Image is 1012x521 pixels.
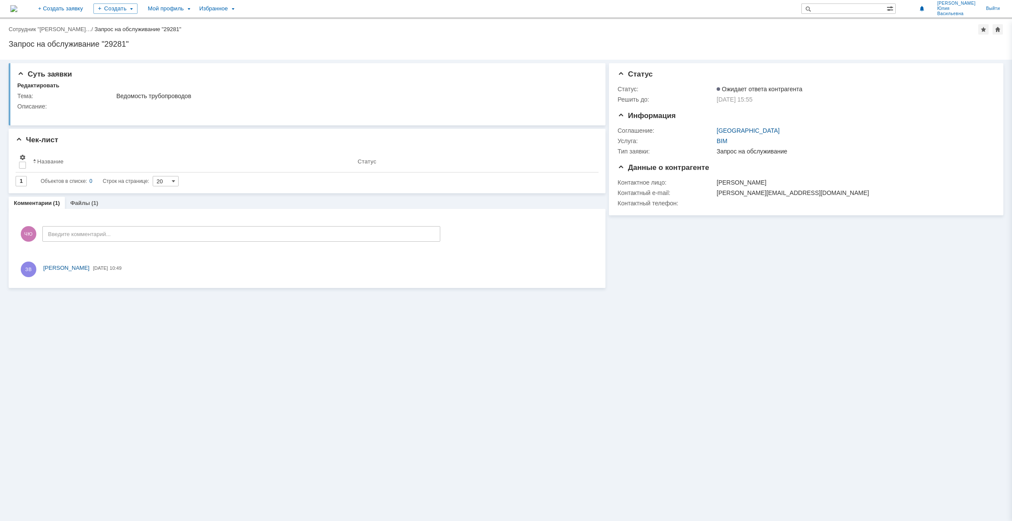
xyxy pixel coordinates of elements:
[618,163,709,172] span: Данные о контрагенте
[21,226,36,242] span: ЧЮ
[717,137,727,144] a: BIM
[116,93,591,99] div: Ведомость трубопроводов
[14,200,52,206] a: Комментарии
[618,70,653,78] span: Статус
[937,6,976,11] span: Юлия
[9,40,1003,48] div: Запрос на обслуживание "29281"
[618,127,715,134] div: Соглашение:
[618,112,676,120] span: Информация
[618,86,715,93] div: Статус:
[41,178,87,184] span: Объектов в списке:
[887,4,895,12] span: Расширенный поиск
[43,265,90,271] span: [PERSON_NAME]
[9,26,91,32] a: Сотрудник "[PERSON_NAME]…
[43,264,90,272] a: [PERSON_NAME]
[993,24,1003,35] div: Сделать домашней страницей
[29,150,354,173] th: Название
[41,176,149,186] i: Строк на странице:
[9,26,95,32] div: /
[53,200,60,206] div: (1)
[937,11,976,16] span: Васильевна
[618,179,715,186] div: Контактное лицо:
[717,127,780,134] a: [GEOGRAPHIC_DATA]
[90,176,93,186] div: 0
[618,148,715,155] div: Тип заявки:
[17,82,59,89] div: Редактировать
[978,24,989,35] div: Добавить в избранное
[19,154,26,161] span: Настройки
[717,179,989,186] div: [PERSON_NAME]
[618,189,715,196] div: Контактный e-mail:
[16,136,58,144] span: Чек-лист
[95,26,182,32] div: Запрос на обслуживание "29281"
[93,3,138,14] div: Создать
[358,158,376,165] div: Статус
[10,5,17,12] a: Перейти на домашнюю страницу
[10,5,17,12] img: logo
[618,137,715,144] div: Услуга:
[17,93,115,99] div: Тема:
[37,158,64,165] div: Название
[354,150,592,173] th: Статус
[937,1,976,6] span: [PERSON_NAME]
[717,86,802,93] span: Ожидает ответа контрагента
[717,189,989,196] div: [PERSON_NAME][EMAIL_ADDRESS][DOMAIN_NAME]
[93,265,108,271] span: [DATE]
[110,265,122,271] span: 10:49
[618,96,715,103] div: Решить до:
[91,200,98,206] div: (1)
[717,96,753,103] span: [DATE] 15:55
[17,70,72,78] span: Суть заявки
[717,148,989,155] div: Запрос на обслуживание
[618,200,715,207] div: Контактный телефон:
[70,200,90,206] a: Файлы
[17,103,593,110] div: Описание:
